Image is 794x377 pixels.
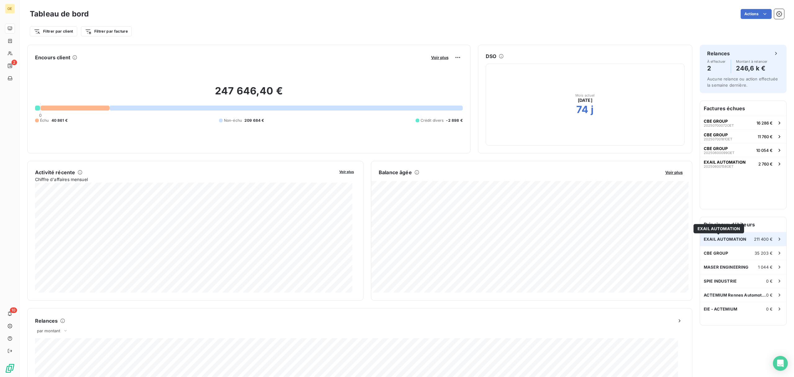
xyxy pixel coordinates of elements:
[704,151,734,155] span: 20250600099OET
[704,279,737,284] span: SPIE INDUSTRIE
[707,76,778,88] span: Aucune relance ou action effectuée la semaine dernière.
[591,103,594,116] h2: j
[11,60,17,65] span: 2
[704,132,728,137] span: CBE GROUP
[431,55,448,60] span: Voir plus
[429,55,450,60] button: Voir plus
[704,165,734,168] span: 20250600158OET
[5,4,15,14] div: OE
[704,160,746,165] span: EXAIL AUTOMATION
[766,279,773,284] span: 0 €
[665,170,683,175] span: Voir plus
[576,103,588,116] h2: 74
[10,307,17,313] span: 10
[35,317,58,325] h6: Relances
[35,169,75,176] h6: Activité récente
[39,113,42,118] span: 0
[707,60,726,63] span: À effectuer
[707,50,730,57] h6: Relances
[700,143,786,157] button: CBE GROUP20250600099OET10 054 €
[704,237,746,242] span: EXAIL AUTOMATION
[755,251,773,256] span: 35 203 €
[339,170,354,174] span: Voir plus
[700,116,786,129] button: CBE GROUP20250700072OET16 286 €
[446,118,462,123] span: -2 898 €
[758,161,773,166] span: 2 760 €
[773,356,788,371] div: Open Intercom Messenger
[30,8,89,20] h3: Tableau de bord
[5,363,15,373] img: Logo LeanPay
[379,169,412,176] h6: Balance âgée
[244,118,264,123] span: 209 684 €
[741,9,772,19] button: Actions
[754,237,773,242] span: 211 400 €
[337,169,356,174] button: Voir plus
[700,101,786,116] h6: Factures échues
[758,265,773,270] span: 1 044 €
[704,265,749,270] span: MASER ENGINEERING
[704,146,728,151] span: CBE GROUP
[736,63,768,73] h4: 246,6 k €
[700,157,786,170] button: EXAIL AUTOMATION20250600158OET2 760 €
[698,226,740,231] span: EXAIL AUTOMATION
[704,307,737,311] span: EIE - ACTEMIUM
[40,118,49,123] span: Échu
[758,134,773,139] span: 11 760 €
[756,148,773,153] span: 10 054 €
[766,307,773,311] span: 0 €
[35,85,463,103] h2: 247 646,40 €
[707,63,726,73] h4: 2
[224,118,242,123] span: Non-échu
[486,52,496,60] h6: DSO
[30,26,77,36] button: Filtrer par client
[51,118,68,123] span: 40 861 €
[704,119,728,124] span: CBE GROUP
[704,124,734,127] span: 20250700072OET
[766,293,773,298] span: 0 €
[578,97,592,103] span: [DATE]
[756,120,773,125] span: 16 286 €
[704,293,766,298] span: ACTEMIUM Rennes Automotive
[81,26,132,36] button: Filtrer par facture
[700,217,786,232] h6: Principaux débiteurs
[421,118,444,123] span: Crédit divers
[700,129,786,143] button: CBE GROUP20250700181OET11 760 €
[704,251,728,256] span: CBE GROUP
[736,60,768,63] span: Montant à relancer
[704,137,732,141] span: 20250700181OET
[35,176,335,183] span: Chiffre d'affaires mensuel
[37,328,60,333] span: par montant
[663,170,685,175] button: Voir plus
[35,54,70,61] h6: Encours client
[575,93,595,97] span: Mois actuel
